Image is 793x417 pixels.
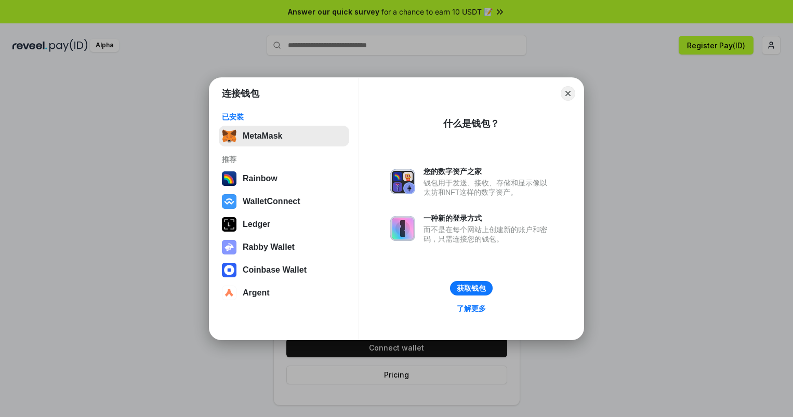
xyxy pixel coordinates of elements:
div: WalletConnect [243,197,300,206]
img: svg+xml,%3Csvg%20width%3D%2228%22%20height%3D%2228%22%20viewBox%3D%220%200%2028%2028%22%20fill%3D... [222,286,236,300]
div: 获取钱包 [457,284,486,293]
button: Argent [219,283,349,303]
img: svg+xml,%3Csvg%20width%3D%2228%22%20height%3D%2228%22%20viewBox%3D%220%200%2028%2028%22%20fill%3D... [222,194,236,209]
div: Argent [243,288,270,298]
div: 已安装 [222,112,346,122]
div: 什么是钱包？ [443,117,499,130]
button: 获取钱包 [450,281,493,295]
button: MetaMask [219,126,349,146]
h1: 连接钱包 [222,87,259,100]
button: Coinbase Wallet [219,260,349,280]
div: Ledger [243,220,270,229]
img: svg+xml,%3Csvg%20fill%3D%22none%22%20height%3D%2233%22%20viewBox%3D%220%200%2035%2033%22%20width%... [222,129,236,143]
a: 了解更多 [451,302,492,315]
img: svg+xml,%3Csvg%20width%3D%2228%22%20height%3D%2228%22%20viewBox%3D%220%200%2028%2028%22%20fill%3D... [222,263,236,277]
div: 了解更多 [457,304,486,313]
img: svg+xml,%3Csvg%20width%3D%22120%22%20height%3D%22120%22%20viewBox%3D%220%200%20120%20120%22%20fil... [222,171,236,186]
div: Coinbase Wallet [243,265,307,275]
div: Rainbow [243,174,277,183]
button: Rabby Wallet [219,237,349,258]
img: svg+xml,%3Csvg%20xmlns%3D%22http%3A%2F%2Fwww.w3.org%2F2000%2Fsvg%22%20fill%3D%22none%22%20viewBox... [222,240,236,254]
button: Ledger [219,214,349,235]
img: svg+xml,%3Csvg%20xmlns%3D%22http%3A%2F%2Fwww.w3.org%2F2000%2Fsvg%22%20fill%3D%22none%22%20viewBox... [390,216,415,241]
div: 您的数字资产之家 [424,167,552,176]
div: 推荐 [222,155,346,164]
div: MetaMask [243,131,282,141]
button: Close [561,86,575,101]
img: svg+xml,%3Csvg%20xmlns%3D%22http%3A%2F%2Fwww.w3.org%2F2000%2Fsvg%22%20fill%3D%22none%22%20viewBox... [390,169,415,194]
button: Rainbow [219,168,349,189]
div: 钱包用于发送、接收、存储和显示像以太坊和NFT这样的数字资产。 [424,178,552,197]
img: svg+xml,%3Csvg%20xmlns%3D%22http%3A%2F%2Fwww.w3.org%2F2000%2Fsvg%22%20width%3D%2228%22%20height%3... [222,217,236,232]
button: WalletConnect [219,191,349,212]
div: 而不是在每个网站上创建新的账户和密码，只需连接您的钱包。 [424,225,552,244]
div: Rabby Wallet [243,243,295,252]
div: 一种新的登录方式 [424,213,552,223]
